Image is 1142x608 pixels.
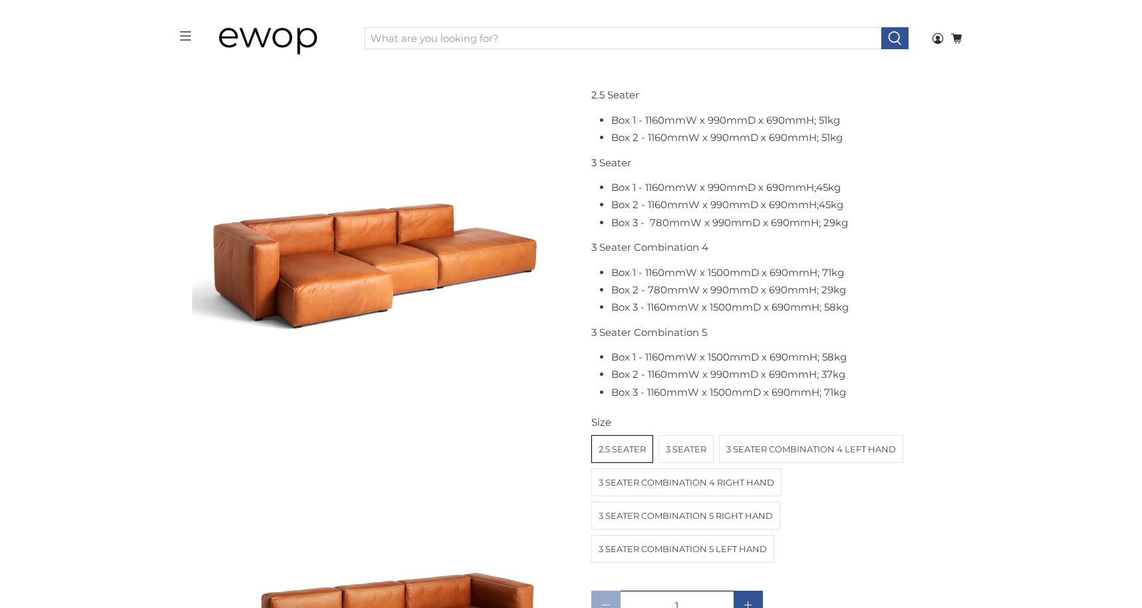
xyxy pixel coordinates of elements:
span: Box 1 - 1160mmW x 990mmD x 690mmH; [611,181,816,194]
label: 3 Seater Combination 5 Right Hand [592,502,780,529]
li: Box 1 - 1160mmW x 990mmD x 690mmH; 51kg [611,113,950,128]
label: 3 Seater [659,436,713,462]
label: 2.5 Seater [592,436,652,462]
li: Box 3 - 1160mmW x 1500mmD x 690mmH; 58kg [611,300,950,315]
li: Box 1 - 1160mmW x 1500mmD x 690mmH; 71kg [611,265,950,281]
label: 3 Seater Combination 4 Left Hand [720,436,903,462]
p: 3 Seater [591,156,950,171]
a: HAY Office Mags Soft Leather Sofa [192,36,551,395]
li: 45kg [611,198,950,213]
li: Box 2 - 1160mmW x 990mmD x 690mmH; 37kg [611,367,950,382]
li: Box 3 - 780mmW x 990mmD x 690mmH; 29kg [611,216,950,231]
label: 3 Seater Combination 4 Right Hand [592,469,781,496]
input: What are you looking for? [364,27,882,50]
div: Size [591,415,950,430]
li: Box 2 - 1160mmW x 990mmD x 690mmH; 51kg [611,130,950,146]
li: Box 1 - 1160mmW x 1500mmD x 690mmH; 58kg [611,350,950,365]
li: Box 2 - 780mmW x 990mmD x 690mmH; 29kg [611,283,950,298]
span: Box 2 - [611,198,645,211]
li: 45kg [611,180,950,196]
li: Box 3 - 1160mmW x 1500mmD x 690mmH; 71kg [611,385,950,400]
label: 3 Seater Combination 5 Left Hand [592,535,774,562]
span: 1160mmW x 990mmD x 690mmH; [648,198,819,211]
p: 2.5 Seater [591,88,950,103]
